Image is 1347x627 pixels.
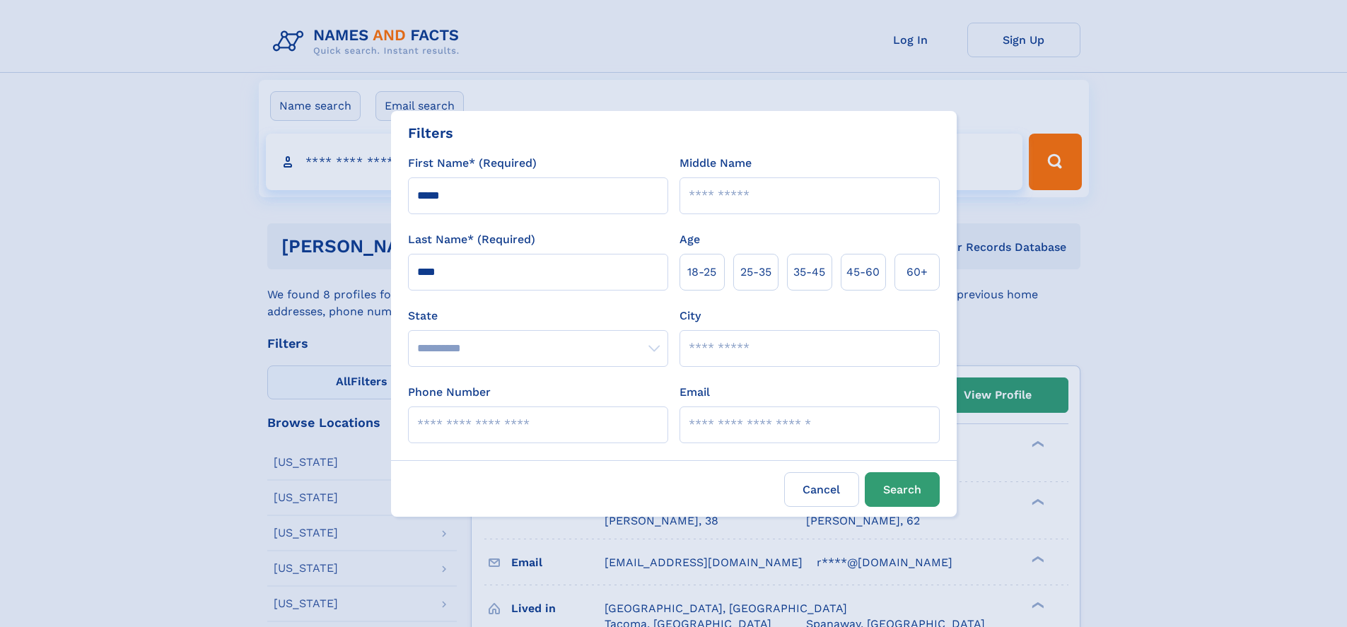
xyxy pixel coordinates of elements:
[408,307,668,324] label: State
[408,155,537,172] label: First Name* (Required)
[680,231,700,248] label: Age
[793,264,825,281] span: 35‑45
[906,264,928,281] span: 60+
[784,472,859,507] label: Cancel
[680,307,701,324] label: City
[846,264,880,281] span: 45‑60
[687,264,716,281] span: 18‑25
[408,122,453,143] div: Filters
[680,384,710,401] label: Email
[865,472,940,507] button: Search
[680,155,752,172] label: Middle Name
[740,264,771,281] span: 25‑35
[408,384,491,401] label: Phone Number
[408,231,535,248] label: Last Name* (Required)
